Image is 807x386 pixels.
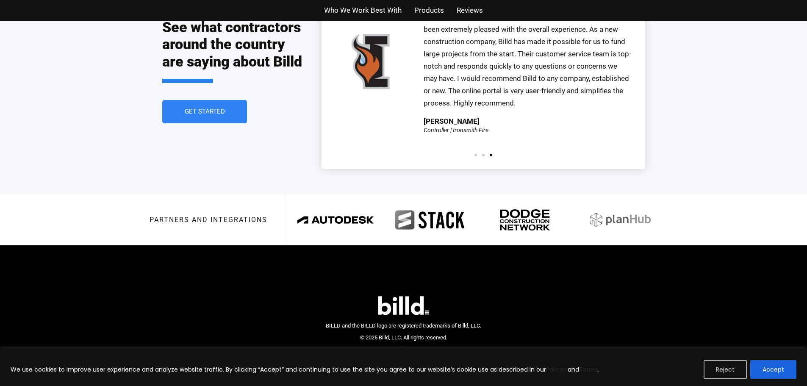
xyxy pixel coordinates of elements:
p: We use cookies to improve user experience and analyze website traffic. By clicking “Accept” and c... [11,364,599,375]
a: Privacy Policy [405,347,438,356]
button: Accept [750,360,796,379]
a: Products [414,4,444,17]
span: Our partnership with Billd started over a year ago, and we have been extremely pleased with the o... [424,13,631,107]
a: Who We Work Best With [324,4,402,17]
a: Terms of Use [369,347,401,356]
span: Go to slide 3 [490,154,492,156]
nav: Menu [369,347,438,356]
span: BILLD and the BILLD logo are registered trademarks of Billd, LLC. © 2025 Billd, LLC. All rights r... [326,322,481,341]
a: Policies [546,365,568,374]
a: Reviews [457,4,483,17]
span: Go to slide 1 [474,154,477,156]
a: Terms [579,365,598,374]
div: Controller | Ironsmith Fire [424,127,488,133]
h3: Partners and integrations [150,217,267,223]
div: [PERSON_NAME] [424,118,480,125]
span: Go to slide 2 [482,154,485,156]
span: Get Started [184,108,225,115]
a: Get Started [162,100,247,123]
h2: See what contractors around the country are saying about Billd [162,19,305,83]
button: Reject [704,360,747,379]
